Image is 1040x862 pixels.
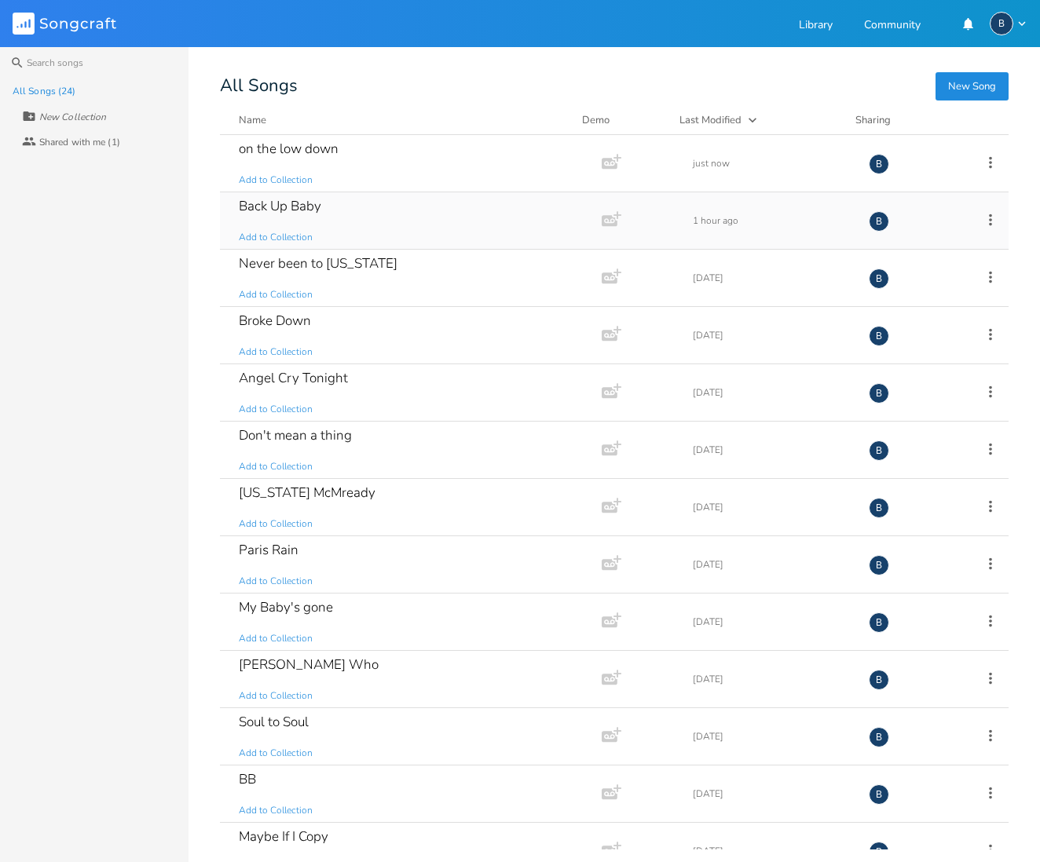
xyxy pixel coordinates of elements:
[239,689,313,703] span: Add to Collection
[693,445,850,455] div: [DATE]
[869,383,889,404] div: boywells
[693,388,850,397] div: [DATE]
[679,112,837,128] button: Last Modified
[239,314,311,327] div: Broke Down
[239,173,313,187] span: Add to Collection
[990,12,1027,35] button: B
[693,159,850,168] div: just now
[13,86,75,96] div: All Songs (24)
[869,670,889,690] div: boywells
[869,326,889,346] div: boywells
[239,113,266,127] div: Name
[869,727,889,747] div: boywells
[239,288,313,301] span: Add to Collection
[869,784,889,805] div: boywells
[220,79,1009,93] div: All Songs
[239,257,397,270] div: Never been to [US_STATE]
[239,403,313,416] span: Add to Collection
[799,20,833,33] a: Library
[869,440,889,461] div: boywells
[869,211,889,232] div: boywells
[239,517,313,531] span: Add to Collection
[239,773,256,786] div: BB
[693,216,850,225] div: 1 hour ago
[239,658,379,671] div: [PERSON_NAME] Who
[936,72,1009,100] button: New Song
[239,199,321,213] div: Back Up Baby
[239,460,313,473] span: Add to Collection
[239,830,328,843] div: Maybe If I Copy
[239,345,313,359] span: Add to Collection
[869,612,889,633] div: boywells
[239,429,352,442] div: Don't mean a thing
[239,112,563,128] button: Name
[239,486,375,499] div: [US_STATE] McMready
[39,112,106,122] div: New Collection
[869,842,889,862] div: boywells
[869,555,889,575] div: boywells
[679,113,742,127] div: Last Modified
[239,231,313,244] span: Add to Collection
[869,268,889,289] div: boywells
[239,747,313,760] span: Add to Collection
[239,715,309,729] div: Soul to Soul
[693,732,850,741] div: [DATE]
[239,371,348,385] div: Angel Cry Tonight
[39,137,120,147] div: Shared with me (1)
[693,789,850,798] div: [DATE]
[239,142,339,155] div: on the low down
[693,617,850,626] div: [DATE]
[869,498,889,518] div: boywells
[693,846,850,856] div: [DATE]
[582,112,661,128] div: Demo
[239,575,313,588] span: Add to Collection
[864,20,921,33] a: Community
[693,502,850,512] div: [DATE]
[869,154,889,174] div: boywells
[855,112,950,128] div: Sharing
[239,601,333,614] div: My Baby's gone
[693,560,850,569] div: [DATE]
[239,804,313,817] span: Add to Collection
[239,543,298,557] div: Paris Rain
[693,273,850,283] div: [DATE]
[990,12,1013,35] div: boywells
[693,331,850,340] div: [DATE]
[693,674,850,684] div: [DATE]
[239,632,313,645] span: Add to Collection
